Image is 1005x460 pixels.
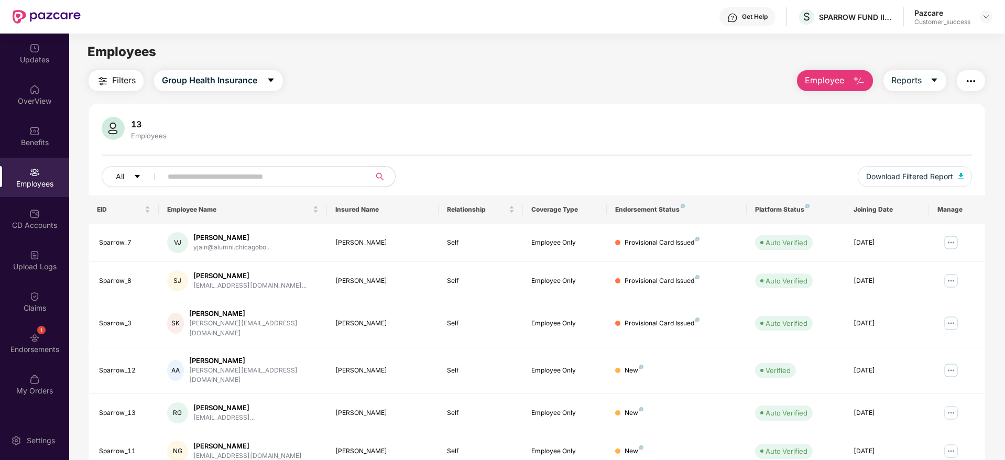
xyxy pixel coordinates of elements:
[742,13,768,21] div: Get Help
[447,366,514,376] div: Self
[854,276,921,286] div: [DATE]
[167,313,184,334] div: SK
[11,435,21,446] img: svg+xml;base64,PHN2ZyBpZD0iU2V0dGluZy0yMHgyMCIgeG1sbnM9Imh0dHA6Ly93d3cudzMub3JnLzIwMDAvc3ZnIiB3aW...
[193,413,255,423] div: [EMAIL_ADDRESS]...
[89,70,144,91] button: Filters
[193,403,255,413] div: [PERSON_NAME]
[854,366,921,376] div: [DATE]
[615,205,738,214] div: Endorsement Status
[447,276,514,286] div: Self
[943,362,959,379] img: manageButton
[193,243,271,253] div: yjain@alumni.chicagobo...
[866,171,953,182] span: Download Filtered Report
[447,205,506,214] span: Relationship
[29,209,40,219] img: svg+xml;base64,PHN2ZyBpZD0iQ0RfQWNjb3VudHMiIGRhdGEtbmFtZT0iQ0QgQWNjb3VudHMiIHhtbG5zPSJodHRwOi8vd3...
[695,237,700,241] img: svg+xml;base64,PHN2ZyB4bWxucz0iaHR0cDovL3d3dy53My5vcmcvMjAwMC9zdmciIHdpZHRoPSI4IiBoZWlnaHQ9IjgiIH...
[116,171,124,182] span: All
[854,319,921,328] div: [DATE]
[167,232,188,253] div: VJ
[193,281,307,291] div: [EMAIL_ADDRESS][DOMAIN_NAME]...
[13,10,81,24] img: New Pazcare Logo
[167,270,188,291] div: SJ
[755,205,836,214] div: Platform Status
[914,18,970,26] div: Customer_success
[162,74,257,87] span: Group Health Insurance
[96,75,109,87] img: svg+xml;base64,PHN2ZyB4bWxucz0iaHR0cDovL3d3dy53My5vcmcvMjAwMC9zdmciIHdpZHRoPSIyNCIgaGVpZ2h0PSIyNC...
[625,238,700,248] div: Provisional Card Issued
[167,360,184,381] div: AA
[99,276,150,286] div: Sparrow_8
[447,319,514,328] div: Self
[369,172,390,181] span: search
[965,75,977,87] img: svg+xml;base64,PHN2ZyB4bWxucz0iaHR0cDovL3d3dy53My5vcmcvMjAwMC9zdmciIHdpZHRoPSIyNCIgaGVpZ2h0PSIyNC...
[625,408,643,418] div: New
[982,13,990,21] img: svg+xml;base64,PHN2ZyBpZD0iRHJvcGRvd24tMzJ4MzIiIHhtbG5zPSJodHRwOi8vd3d3LnczLm9yZy8yMDAwL3N2ZyIgd2...
[958,173,964,179] img: svg+xml;base64,PHN2ZyB4bWxucz0iaHR0cDovL3d3dy53My5vcmcvMjAwMC9zdmciIHhtbG5zOnhsaW5rPSJodHRwOi8vd3...
[29,43,40,53] img: svg+xml;base64,PHN2ZyBpZD0iVXBkYXRlZCIgeG1sbnM9Imh0dHA6Ly93d3cudzMub3JnLzIwMDAvc3ZnIiB3aWR0aD0iMj...
[99,366,150,376] div: Sparrow_12
[88,44,156,59] span: Employees
[854,408,921,418] div: [DATE]
[439,195,522,224] th: Relationship
[29,291,40,302] img: svg+xml;base64,PHN2ZyBpZD0iQ2xhaW0iIHhtbG5zPSJodHRwOi8vd3d3LnczLm9yZy8yMDAwL3N2ZyIgd2lkdGg9IjIwIi...
[447,446,514,456] div: Self
[766,408,807,418] div: Auto Verified
[797,70,873,91] button: Employee
[625,446,643,456] div: New
[29,167,40,178] img: svg+xml;base64,PHN2ZyBpZD0iRW1wbG95ZWVzIiB4bWxucz0iaHR0cDovL3d3dy53My5vcmcvMjAwMC9zdmciIHdpZHRoPS...
[193,233,271,243] div: [PERSON_NAME]
[858,166,972,187] button: Download Filtered Report
[625,319,700,328] div: Provisional Card Issued
[639,407,643,411] img: svg+xml;base64,PHN2ZyB4bWxucz0iaHR0cDovL3d3dy53My5vcmcvMjAwMC9zdmciIHdpZHRoPSI4IiBoZWlnaHQ9IjgiIH...
[189,319,319,338] div: [PERSON_NAME][EMAIL_ADDRESS][DOMAIN_NAME]
[766,318,807,328] div: Auto Verified
[531,238,598,248] div: Employee Only
[267,76,275,85] span: caret-down
[112,74,136,87] span: Filters
[681,204,685,208] img: svg+xml;base64,PHN2ZyB4bWxucz0iaHR0cDovL3d3dy53My5vcmcvMjAwMC9zdmciIHdpZHRoPSI4IiBoZWlnaHQ9IjgiIH...
[29,84,40,95] img: svg+xml;base64,PHN2ZyBpZD0iSG9tZSIgeG1sbnM9Imh0dHA6Ly93d3cudzMub3JnLzIwMDAvc3ZnIiB3aWR0aD0iMjAiIG...
[129,132,169,140] div: Employees
[89,195,159,224] th: EID
[335,446,431,456] div: [PERSON_NAME]
[99,408,150,418] div: Sparrow_13
[805,204,810,208] img: svg+xml;base64,PHN2ZyB4bWxucz0iaHR0cDovL3d3dy53My5vcmcvMjAwMC9zdmciIHdpZHRoPSI4IiBoZWlnaHQ9IjgiIH...
[29,374,40,385] img: svg+xml;base64,PHN2ZyBpZD0iTXlfT3JkZXJzIiBkYXRhLW5hbWU9Ik15IE9yZGVycyIgeG1sbnM9Imh0dHA6Ly93d3cudz...
[154,70,283,91] button: Group Health Insurancecaret-down
[639,365,643,369] img: svg+xml;base64,PHN2ZyB4bWxucz0iaHR0cDovL3d3dy53My5vcmcvMjAwMC9zdmciIHdpZHRoPSI4IiBoZWlnaHQ9IjgiIH...
[845,195,929,224] th: Joining Date
[805,74,844,87] span: Employee
[167,205,311,214] span: Employee Name
[189,356,319,366] div: [PERSON_NAME]
[134,173,141,181] span: caret-down
[943,234,959,251] img: manageButton
[99,238,150,248] div: Sparrow_7
[853,75,865,87] img: svg+xml;base64,PHN2ZyB4bWxucz0iaHR0cDovL3d3dy53My5vcmcvMjAwMC9zdmciIHhtbG5zOnhsaW5rPSJodHRwOi8vd3...
[102,166,166,187] button: Allcaret-down
[193,441,302,451] div: [PERSON_NAME]
[531,319,598,328] div: Employee Only
[803,10,810,23] span: S
[943,315,959,332] img: manageButton
[129,119,169,129] div: 13
[335,276,431,286] div: [PERSON_NAME]
[943,443,959,459] img: manageButton
[97,205,143,214] span: EID
[189,366,319,386] div: [PERSON_NAME][EMAIL_ADDRESS][DOMAIN_NAME]
[447,408,514,418] div: Self
[766,446,807,456] div: Auto Verified
[447,238,514,248] div: Self
[727,13,738,23] img: svg+xml;base64,PHN2ZyBpZD0iSGVscC0zMngzMiIgeG1sbnM9Imh0dHA6Ly93d3cudzMub3JnLzIwMDAvc3ZnIiB3aWR0aD...
[159,195,327,224] th: Employee Name
[883,70,946,91] button: Reportscaret-down
[914,8,970,18] div: Pazcare
[695,275,700,279] img: svg+xml;base64,PHN2ZyB4bWxucz0iaHR0cDovL3d3dy53My5vcmcvMjAwMC9zdmciIHdpZHRoPSI4IiBoZWlnaHQ9IjgiIH...
[531,408,598,418] div: Employee Only
[891,74,922,87] span: Reports
[930,76,938,85] span: caret-down
[99,446,150,456] div: Sparrow_11
[766,276,807,286] div: Auto Verified
[854,446,921,456] div: [DATE]
[929,195,985,224] th: Manage
[335,408,431,418] div: [PERSON_NAME]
